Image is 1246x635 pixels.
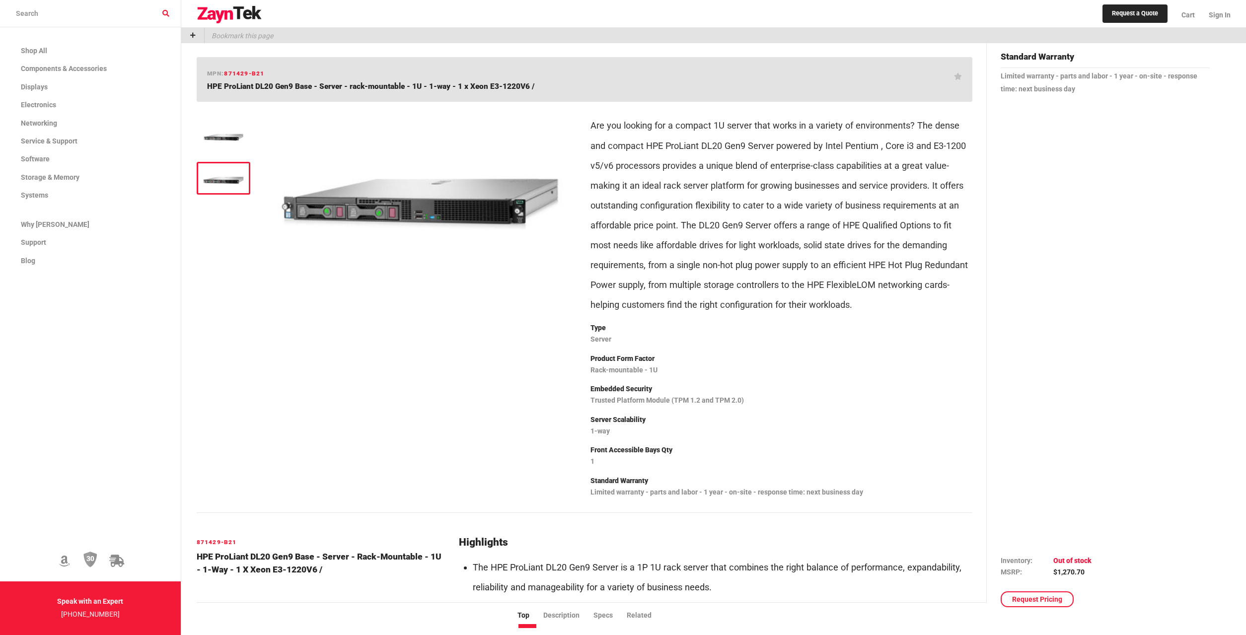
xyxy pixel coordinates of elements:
strong: Speak with an Expert [57,597,123,605]
p: Are you looking for a compact 1U server that works in a variety of environments? The dense and co... [590,116,972,314]
p: Server [590,333,972,346]
span: Shop All [21,47,47,55]
a: Cart [1174,2,1202,27]
a: Request Pricing [1001,591,1074,607]
td: MSRP [1001,566,1053,577]
p: Trusted Platform Module (TPM 1.2 and TPM 2.0) [590,394,972,407]
p: Embedded Security [590,383,972,396]
h6: 871429-B21 [197,538,447,547]
span: Electronics [21,101,56,109]
h4: HPE ProLiant DL20 Gen9 Base - Server - rack-mountable - 1U - 1-way - 1 x Xeon E3-1220V6 / [197,550,447,576]
span: Systems [21,191,48,199]
img: logo [197,6,262,24]
p: 1 [590,455,972,468]
li: Related [627,610,665,621]
span: Storage & Memory [21,173,79,181]
span: 871429-B21 [224,70,264,77]
p: Rack-mountable - 1U [590,364,972,377]
span: HPE ProLiant DL20 Gen9 Base - Server - rack-mountable - 1U - 1-way - 1 x Xeon E3-1220V6 / [207,82,534,91]
h4: Standard Warranty [1001,50,1210,68]
a: Sign In [1202,2,1231,27]
li: The HPE ProLiant DL20 Gen9 Server is a 1P 1U rack server that combines the right balance of perfo... [473,558,972,597]
p: 1-way [590,425,972,438]
span: Service & Support [21,137,77,145]
p: Standard Warranty [590,475,972,488]
span: Cart [1181,11,1195,19]
li: Specs [593,610,627,621]
li: Top [517,610,543,621]
span: Networking [21,119,57,127]
span: Displays [21,83,48,91]
p: Server Scalability [590,414,972,426]
span: Support [21,238,46,246]
span: Components & Accessories [21,65,107,72]
span: Out of stock [1053,557,1092,564]
p: Front Accessible Bays Qty [590,444,972,457]
td: $1,270.70 [1053,566,1092,577]
span: Blog [21,257,35,265]
p: Type [590,322,972,335]
a: Request a Quote [1102,4,1168,23]
p: Limited warranty - parts and labor - 1 year - on-site - response time: next business day [590,486,972,499]
img: 871429-B21 -- HPE ProLiant DL20 Gen9 Base - Server - rack-mountable - 1U - 1-way - 1 x Xeon E3-12... [202,121,245,153]
img: 30 Day Return Policy [83,551,97,568]
h2: Highlights [459,537,972,549]
span: Why [PERSON_NAME] [21,220,89,228]
img: 871429-B21 -- HPE ProLiant DL20 Gen9 Base - Server - rack-mountable - 1U - 1-way - 1 x Xeon E3-12... [202,167,245,186]
p: Limited warranty - parts and labor - 1 year - on-site - response time: next business day [1001,70,1210,96]
li: Description [543,610,593,621]
h6: mpn: [207,69,265,78]
a: [PHONE_NUMBER] [61,610,120,618]
td: Inventory [1001,555,1053,566]
p: Bookmark this page [205,28,273,43]
img: 871429-B21 -- HPE ProLiant DL20 Gen9 Base - Server - rack-mountable - 1U - 1-way - 1 x Xeon E3-12... [270,110,571,243]
span: Software [21,155,50,163]
p: Product Form Factor [590,353,972,365]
